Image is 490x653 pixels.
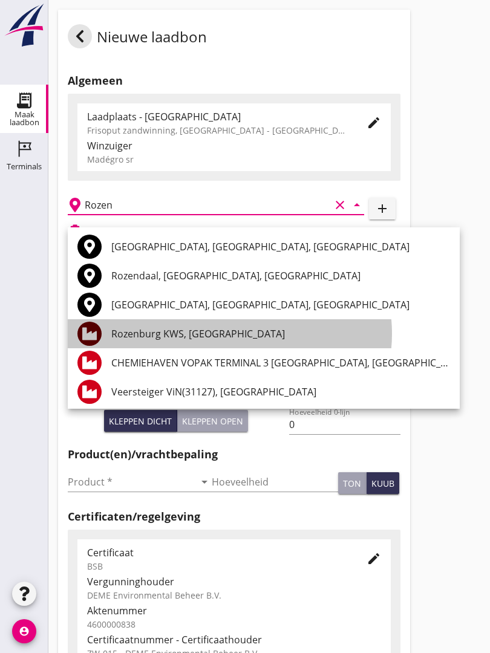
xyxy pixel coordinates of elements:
div: Veersteiger ViN(31127), [GEOGRAPHIC_DATA] [111,385,450,399]
div: DEME Environmental Beheer B.V. [87,589,381,602]
i: arrow_drop_down [197,475,212,489]
div: Rozendaal, [GEOGRAPHIC_DATA], [GEOGRAPHIC_DATA] [111,268,450,283]
div: Certificaat [87,545,347,560]
div: Kleppen open [182,415,243,427]
div: [GEOGRAPHIC_DATA], [GEOGRAPHIC_DATA], [GEOGRAPHIC_DATA] [111,239,450,254]
button: ton [338,472,367,494]
i: edit [367,115,381,130]
div: Madégro sr [87,153,381,166]
div: Kleppen dicht [109,415,172,427]
input: Product * [68,472,195,492]
div: BSB [87,560,347,573]
button: kuub [367,472,399,494]
div: ton [343,477,361,490]
div: Certificaatnummer - Certificaathouder [87,632,381,647]
div: 4600000838 [87,618,381,631]
i: edit [367,551,381,566]
input: Hoeveelheid 0-lijn [289,415,400,434]
div: Rozenburg KWS, [GEOGRAPHIC_DATA] [111,326,450,341]
i: account_circle [12,619,36,643]
div: kuub [371,477,394,490]
div: Laadplaats - [GEOGRAPHIC_DATA] [87,109,347,124]
div: Terminals [7,163,42,171]
div: CHEMIEHAVEN VOPAK TERMINAL 3 [GEOGRAPHIC_DATA], [GEOGRAPHIC_DATA] [111,356,450,370]
input: Hoeveelheid [212,472,339,492]
button: Kleppen dicht [104,410,177,432]
i: arrow_drop_down [350,198,364,212]
button: Kleppen open [177,410,248,432]
div: Nieuwe laadbon [68,24,207,53]
h2: Certificaten/regelgeving [68,508,400,525]
i: add [375,201,390,216]
div: Frisoput zandwinning, [GEOGRAPHIC_DATA] - [GEOGRAPHIC_DATA]. [87,124,347,137]
img: logo-small.a267ee39.svg [2,3,46,48]
div: Vergunninghouder [87,574,381,589]
div: [GEOGRAPHIC_DATA], [GEOGRAPHIC_DATA], [GEOGRAPHIC_DATA] [111,297,450,312]
h2: Beladen vaartuig [87,225,149,236]
h2: Product(en)/vrachtbepaling [68,446,400,463]
h2: Algemeen [68,73,400,89]
input: Losplaats [85,195,330,215]
i: clear [333,198,347,212]
div: Winzuiger [87,138,381,153]
div: Aktenummer [87,603,381,618]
